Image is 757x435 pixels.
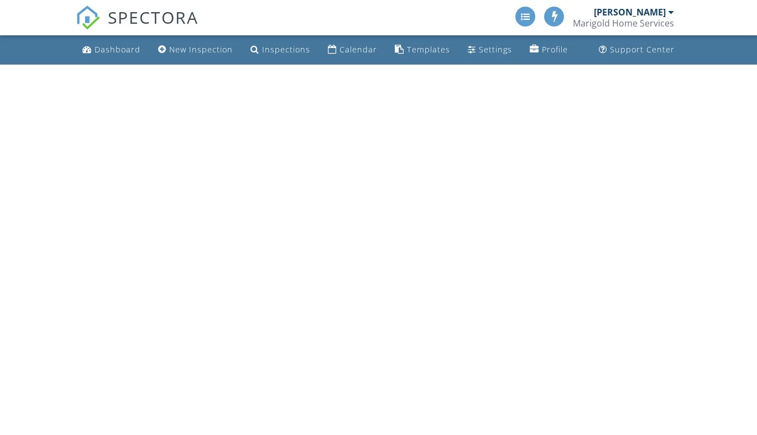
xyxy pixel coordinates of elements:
[573,18,674,29] div: Marigold Home Services
[542,44,568,55] div: Profile
[407,44,450,55] div: Templates
[594,7,666,18] div: [PERSON_NAME]
[479,44,512,55] div: Settings
[340,44,377,55] div: Calendar
[610,44,675,55] div: Support Center
[78,40,145,60] a: Dashboard
[463,40,516,60] a: Settings
[169,44,233,55] div: New Inspection
[76,15,199,38] a: SPECTORA
[108,6,199,29] span: SPECTORA
[594,40,679,60] a: Support Center
[76,6,100,30] img: The Best Home Inspection Software - Spectora
[246,40,315,60] a: Inspections
[323,40,382,60] a: Calendar
[390,40,455,60] a: Templates
[154,40,237,60] a: New Inspection
[525,40,572,60] a: Profile
[262,44,310,55] div: Inspections
[95,44,140,55] div: Dashboard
